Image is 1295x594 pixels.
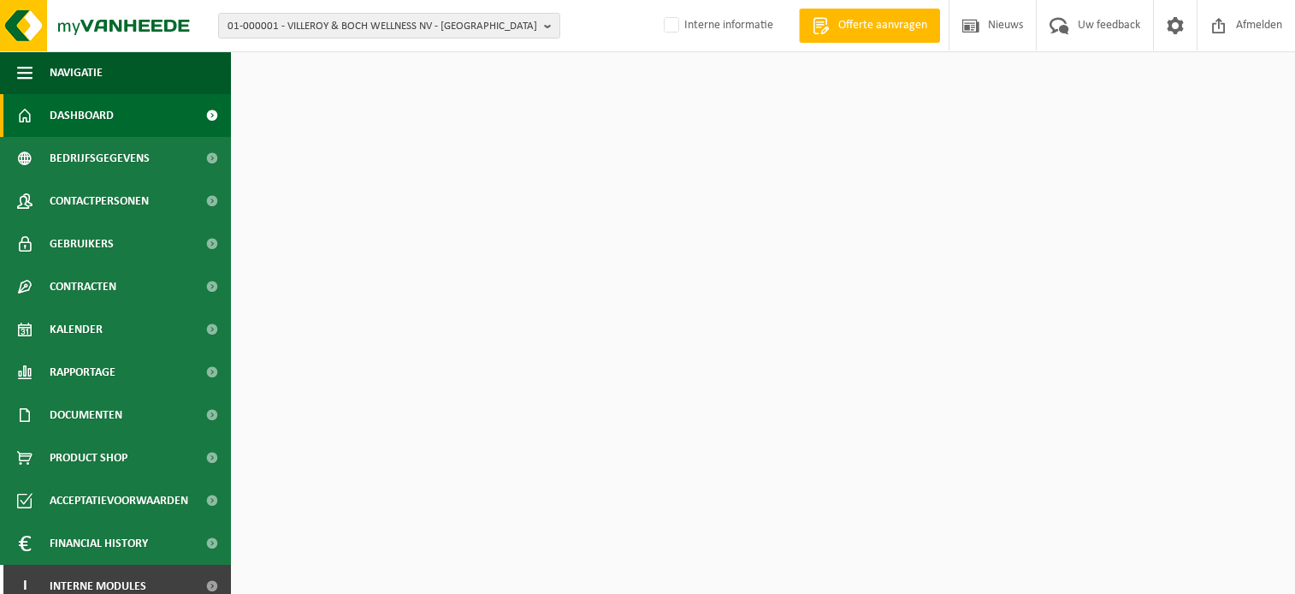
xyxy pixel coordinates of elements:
[50,137,150,180] span: Bedrijfsgegevens
[834,17,931,34] span: Offerte aanvragen
[50,308,103,351] span: Kalender
[50,94,114,137] span: Dashboard
[50,437,127,479] span: Product Shop
[50,265,116,308] span: Contracten
[799,9,940,43] a: Offerte aanvragen
[228,14,537,39] span: 01-000001 - VILLEROY & BOCH WELLNESS NV - [GEOGRAPHIC_DATA]
[660,13,773,39] label: Interne informatie
[50,394,122,437] span: Documenten
[50,351,115,394] span: Rapportage
[218,13,560,39] button: 01-000001 - VILLEROY & BOCH WELLNESS NV - [GEOGRAPHIC_DATA]
[50,223,114,265] span: Gebruikers
[50,522,148,565] span: Financial History
[50,51,103,94] span: Navigatie
[50,479,188,522] span: Acceptatievoorwaarden
[50,180,149,223] span: Contactpersonen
